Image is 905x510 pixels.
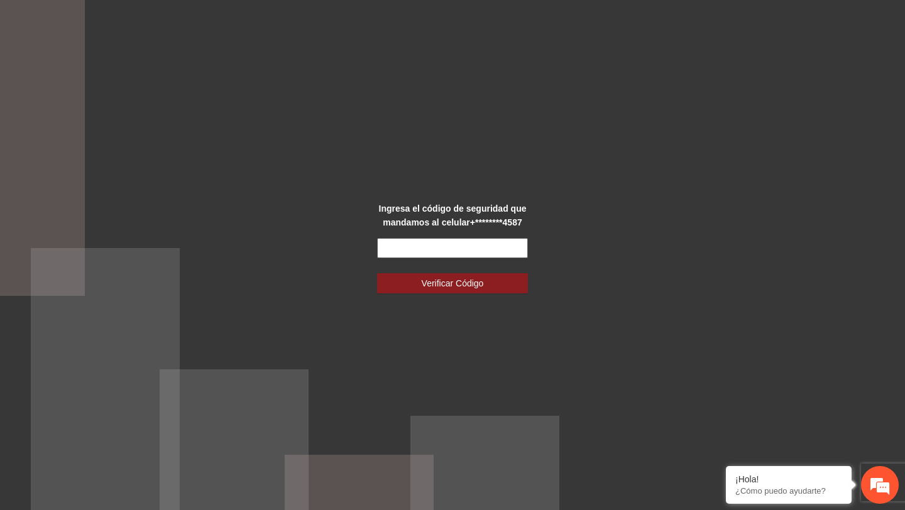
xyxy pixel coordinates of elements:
[422,276,484,290] span: Verificar Código
[735,474,842,484] div: ¡Hola!
[206,6,236,36] div: Minimizar ventana de chat en vivo
[6,343,239,387] textarea: Escriba su mensaje y pulse “Intro”
[377,273,528,293] button: Verificar Código
[379,203,527,227] strong: Ingresa el código de seguridad que mandamos al celular +********4587
[735,486,842,496] p: ¿Cómo puedo ayudarte?
[65,64,211,80] div: Chatee con nosotros ahora
[73,168,173,295] span: Estamos en línea.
